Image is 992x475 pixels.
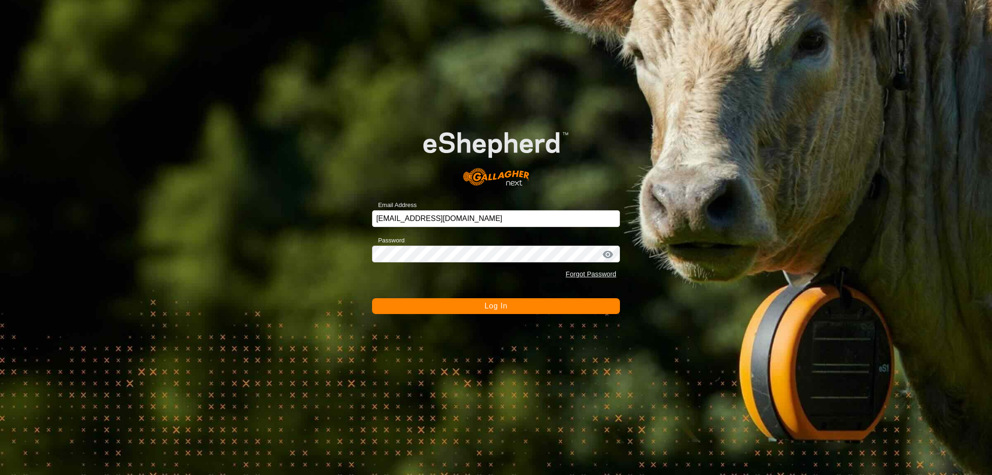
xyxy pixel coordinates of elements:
label: Password [372,236,405,245]
span: Log In [485,302,507,310]
a: Forgot Password [566,270,616,278]
label: Email Address [372,201,417,210]
button: Log In [372,298,620,314]
img: E-shepherd Logo [397,111,595,196]
input: Email Address [372,210,620,227]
